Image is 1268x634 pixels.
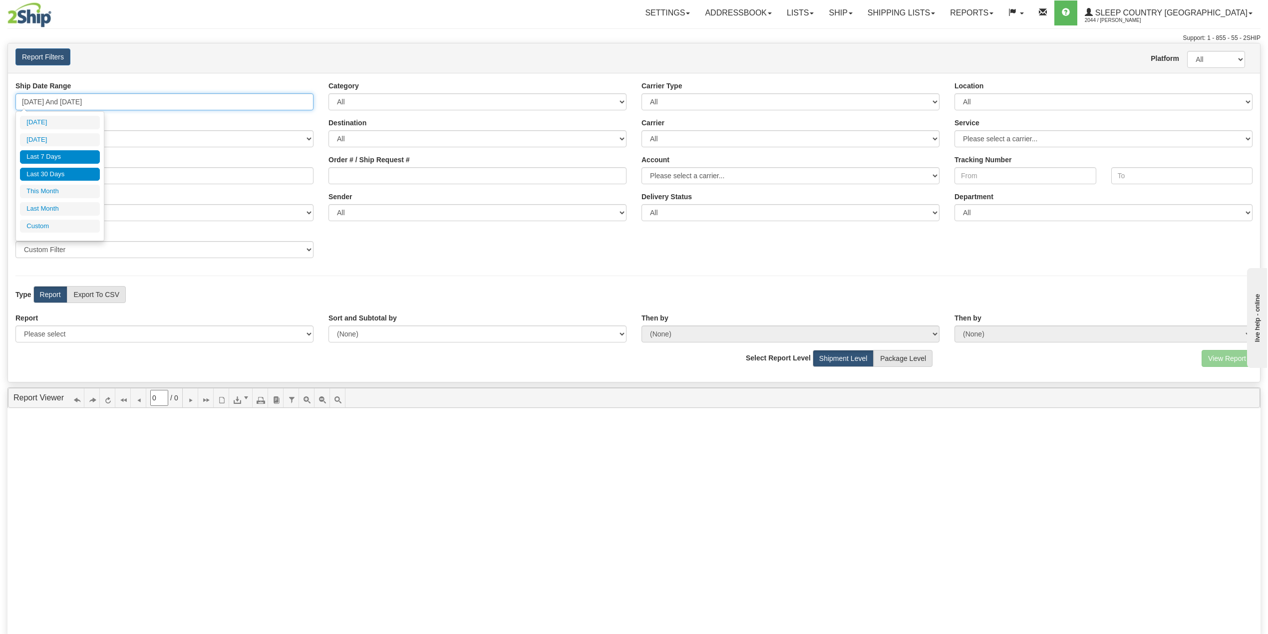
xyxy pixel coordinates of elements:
input: From [954,167,1096,184]
label: Carrier [641,118,664,128]
iframe: chat widget [1245,266,1267,368]
a: Sleep Country [GEOGRAPHIC_DATA] 2044 / [PERSON_NAME] [1077,0,1260,25]
div: Support: 1 - 855 - 55 - 2SHIP [7,34,1261,42]
li: [DATE] [20,133,100,147]
label: Shipment Level [813,350,874,367]
label: Export To CSV [67,286,126,303]
label: Sender [328,192,352,202]
li: Custom [20,220,100,233]
a: Addressbook [697,0,779,25]
a: Reports [943,0,1001,25]
a: Ship [821,0,860,25]
label: Report [33,286,67,303]
label: Department [954,192,993,202]
span: 0 [174,393,178,403]
li: Last Month [20,202,100,216]
label: Then by [954,313,981,323]
label: Report [15,313,38,323]
label: Type [15,290,31,300]
div: live help - online [7,8,92,16]
label: Then by [641,313,668,323]
a: Report Viewer [13,393,64,402]
label: Sort and Subtotal by [328,313,397,323]
label: Carrier Type [641,81,682,91]
button: View Report [1202,350,1253,367]
a: Lists [779,0,821,25]
label: Service [954,118,979,128]
li: This Month [20,185,100,198]
label: Account [641,155,669,165]
input: To [1111,167,1253,184]
label: Ship Date Range [15,81,71,91]
label: Tracking Number [954,155,1011,165]
li: Last 7 Days [20,150,100,164]
label: Please ensure data set in report has been RECENTLY tracked from your Shipment History [641,192,692,202]
li: Last 30 Days [20,168,100,181]
label: Order # / Ship Request # [328,155,410,165]
li: [DATE] [20,116,100,129]
span: Sleep Country [GEOGRAPHIC_DATA] [1093,8,1248,17]
label: Select Report Level [746,353,811,363]
label: Package Level [874,350,933,367]
label: Platform [1151,53,1172,63]
span: 2044 / [PERSON_NAME] [1085,15,1160,25]
label: Category [328,81,359,91]
button: Report Filters [15,48,70,65]
a: Settings [637,0,697,25]
label: Destination [328,118,366,128]
label: Location [954,81,983,91]
span: / [170,393,172,403]
a: Shipping lists [860,0,943,25]
select: Please ensure data set in report has been RECENTLY tracked from your Shipment History [641,204,940,221]
img: logo2044.jpg [7,2,51,27]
